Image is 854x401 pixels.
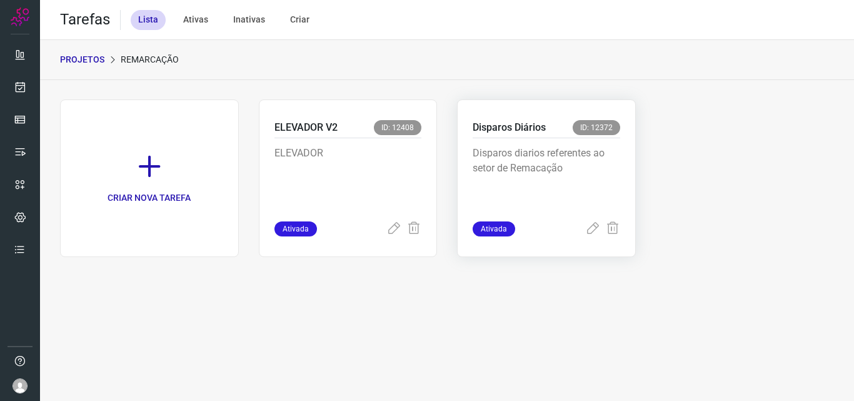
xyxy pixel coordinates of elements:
[274,120,338,135] p: ELEVADOR V2
[60,99,239,257] a: CRIAR NOVA TAREFA
[108,191,191,205] p: CRIAR NOVA TAREFA
[473,120,546,135] p: Disparos Diários
[573,120,620,135] span: ID: 12372
[11,8,29,26] img: Logo
[60,11,110,29] h2: Tarefas
[176,10,216,30] div: Ativas
[131,10,166,30] div: Lista
[274,221,317,236] span: Ativada
[274,146,422,208] p: ELEVADOR
[13,378,28,393] img: avatar-user-boy.jpg
[121,53,179,66] p: Remarcação
[473,146,620,208] p: Disparos diarios referentes ao setor de Remacação
[473,221,515,236] span: Ativada
[226,10,273,30] div: Inativas
[283,10,317,30] div: Criar
[374,120,421,135] span: ID: 12408
[60,53,104,66] p: PROJETOS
